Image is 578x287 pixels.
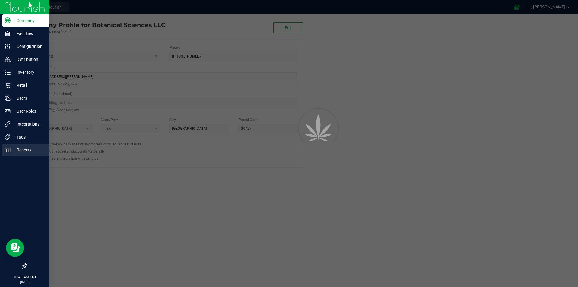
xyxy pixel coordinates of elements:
[5,69,11,75] inline-svg: Inventory
[5,56,11,62] inline-svg: Distribution
[11,146,47,154] p: Reports
[5,147,11,153] inline-svg: Reports
[11,108,47,115] p: User Roles
[11,43,47,50] p: Configuration
[5,82,11,88] inline-svg: Retail
[6,239,24,257] iframe: Resource center
[3,280,47,284] p: [DATE]
[11,69,47,76] p: Inventory
[5,43,11,49] inline-svg: Configuration
[11,120,47,128] p: Integrations
[11,56,47,63] p: Distribution
[5,134,11,140] inline-svg: Tags
[5,108,11,114] inline-svg: User Roles
[11,30,47,37] p: Facilities
[5,17,11,23] inline-svg: Company
[3,274,47,280] p: 10:43 AM EDT
[11,95,47,102] p: Users
[11,133,47,141] p: Tags
[5,95,11,101] inline-svg: Users
[11,82,47,89] p: Retail
[11,17,47,24] p: Company
[5,121,11,127] inline-svg: Integrations
[5,30,11,36] inline-svg: Facilities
